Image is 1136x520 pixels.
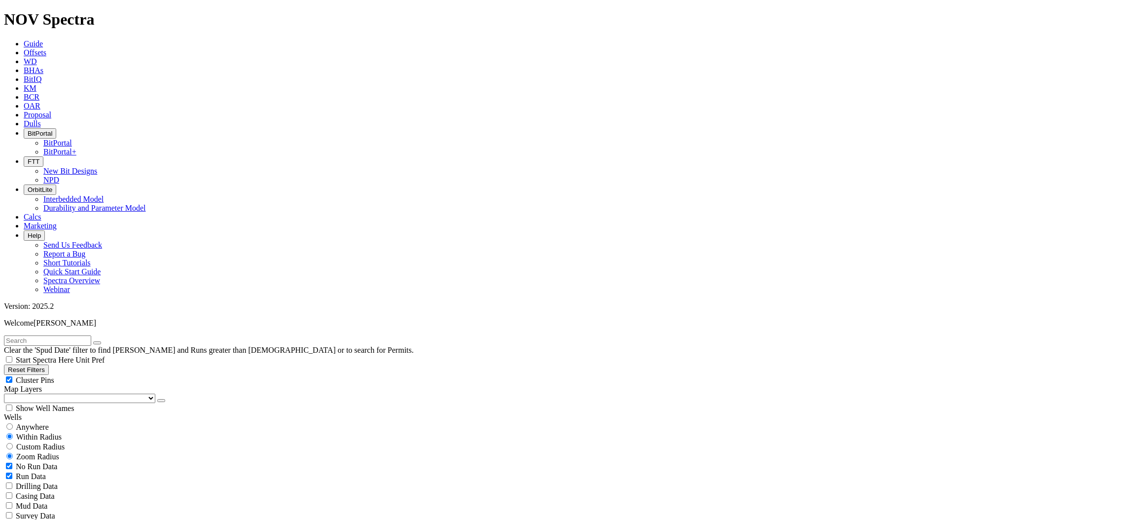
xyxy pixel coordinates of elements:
a: Send Us Feedback [43,241,102,249]
a: Report a Bug [43,250,85,258]
div: Wells [4,413,1132,422]
span: Zoom Radius [16,452,59,461]
a: NPD [43,176,59,184]
a: BCR [24,93,39,101]
a: Offsets [24,48,46,57]
span: Custom Radius [16,443,65,451]
a: Proposal [24,111,51,119]
a: Interbedded Model [43,195,104,203]
a: BHAs [24,66,43,74]
a: Durability and Parameter Model [43,204,146,212]
span: Map Layers [4,385,42,393]
a: Webinar [43,285,70,294]
span: Start Spectra Here [16,356,73,364]
a: KM [24,84,36,92]
a: Quick Start Guide [43,267,101,276]
span: No Run Data [16,462,57,471]
div: Version: 2025.2 [4,302,1132,311]
span: FTT [28,158,39,165]
a: Guide [24,39,43,48]
span: OrbitLite [28,186,52,193]
span: Anywhere [16,423,49,431]
a: OAR [24,102,40,110]
span: BitPortal [28,130,52,137]
input: Search [4,335,91,346]
a: BitPortal+ [43,148,76,156]
button: BitPortal [24,128,56,139]
a: BitPortal [43,139,72,147]
a: Calcs [24,213,41,221]
span: Mud Data [16,502,47,510]
button: OrbitLite [24,185,56,195]
a: Marketing [24,222,57,230]
span: Within Radius [16,433,62,441]
input: Start Spectra Here [6,356,12,363]
span: Survey Data [16,512,55,520]
a: Spectra Overview [43,276,100,285]
button: Help [24,230,45,241]
button: Reset Filters [4,365,49,375]
span: Unit Pref [75,356,105,364]
button: FTT [24,156,43,167]
span: Drilling Data [16,482,58,490]
a: Short Tutorials [43,259,91,267]
a: WD [24,57,37,66]
a: BitIQ [24,75,41,83]
span: Help [28,232,41,239]
span: Show Well Names [16,404,74,412]
span: Casing Data [16,492,55,500]
p: Welcome [4,319,1132,328]
h1: NOV Spectra [4,10,1132,29]
span: [PERSON_NAME] [34,319,96,327]
span: Run Data [16,472,46,481]
span: Clear the 'Spud Date' filter to find [PERSON_NAME] and Runs greater than [DEMOGRAPHIC_DATA] or to... [4,346,414,354]
a: New Bit Designs [43,167,97,175]
a: Dulls [24,119,41,128]
span: Cluster Pins [16,376,54,384]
